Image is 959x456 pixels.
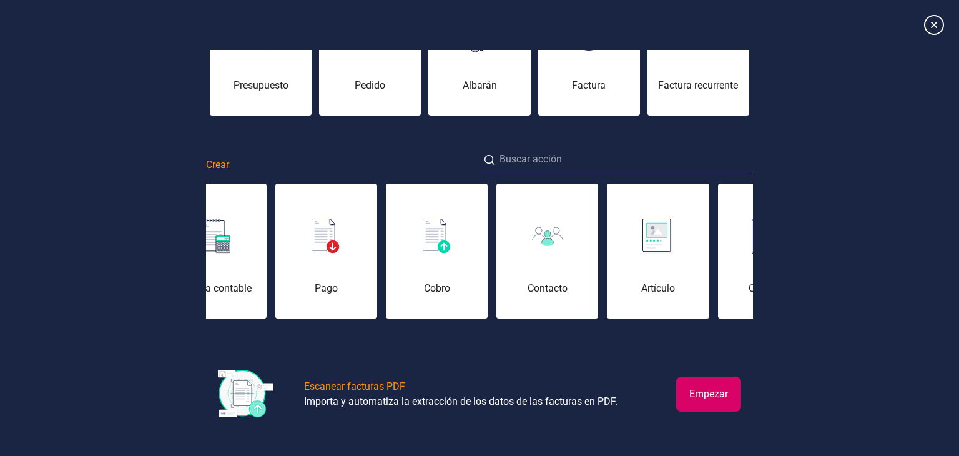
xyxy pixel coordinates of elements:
div: Cuenta contable [165,281,267,296]
div: Escanear facturas PDF [304,379,405,394]
div: Albarán [428,78,530,93]
div: Contacto [496,281,598,296]
div: Artículo [607,281,709,296]
div: Catálogo [718,281,820,296]
div: Factura [538,78,640,93]
img: img-cliente.svg [530,226,565,247]
div: Factura recurrente [647,78,749,93]
span: Crear [206,157,229,172]
img: img-escanear-facturas-pdf.svg [218,370,274,419]
img: img-articulo.svg [642,219,673,254]
div: Pago [275,281,377,296]
input: Buscar acción [479,147,753,172]
img: img-cobro.svg [423,219,451,254]
img: img-catalogo.svg [752,219,785,254]
div: Cobro [386,281,488,296]
button: Empezar [676,377,741,412]
img: img-cuenta-contable.svg [201,219,230,254]
div: Importa y automatiza la extracción de los datos de las facturas en PDF. [304,394,617,409]
div: Pedido [319,78,421,93]
div: Presupuesto [210,78,312,93]
img: img-pago.svg [312,219,340,254]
